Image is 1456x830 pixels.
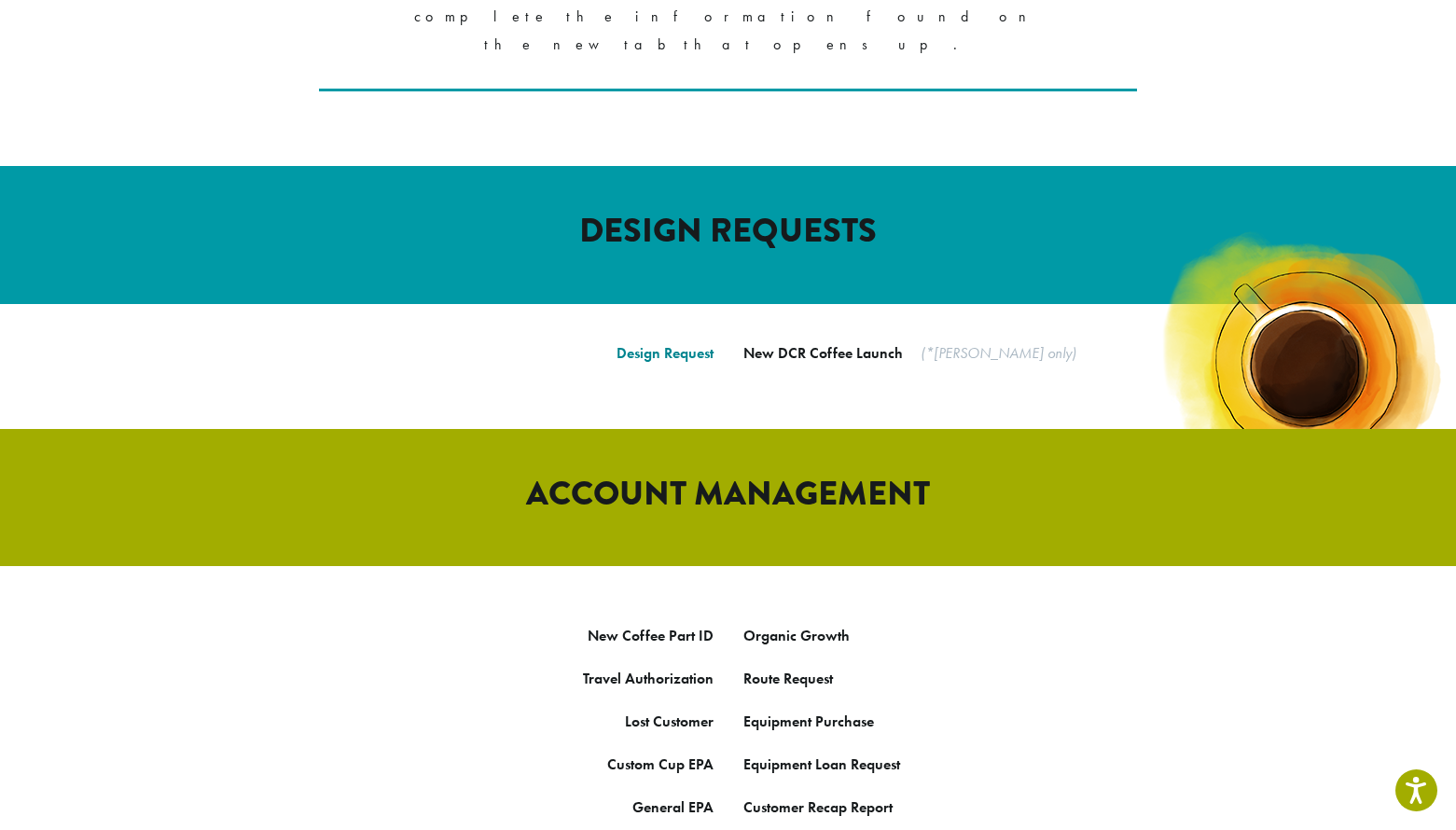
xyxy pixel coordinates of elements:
[607,754,714,774] a: Custom Cup EPA
[632,797,714,817] a: General EPA
[197,474,1260,514] h2: ACCOUNT MANAGEMENT
[743,712,861,731] a: Equipment Purcha
[197,211,1260,251] h2: DESIGN REQUESTS
[743,797,893,817] a: Customer Recap Report
[743,754,900,774] a: Equipment Loan Request
[743,343,903,363] a: New DCR Coffee Launch
[625,712,714,731] a: Lost Customer
[861,712,874,731] a: se
[583,669,714,688] a: Travel Authorization
[617,343,714,363] a: Design Request
[743,626,850,645] a: Organic Growth
[743,669,833,688] a: Route Request
[588,626,714,645] a: New Coffee Part ID
[921,343,1076,363] em: (*[PERSON_NAME] only)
